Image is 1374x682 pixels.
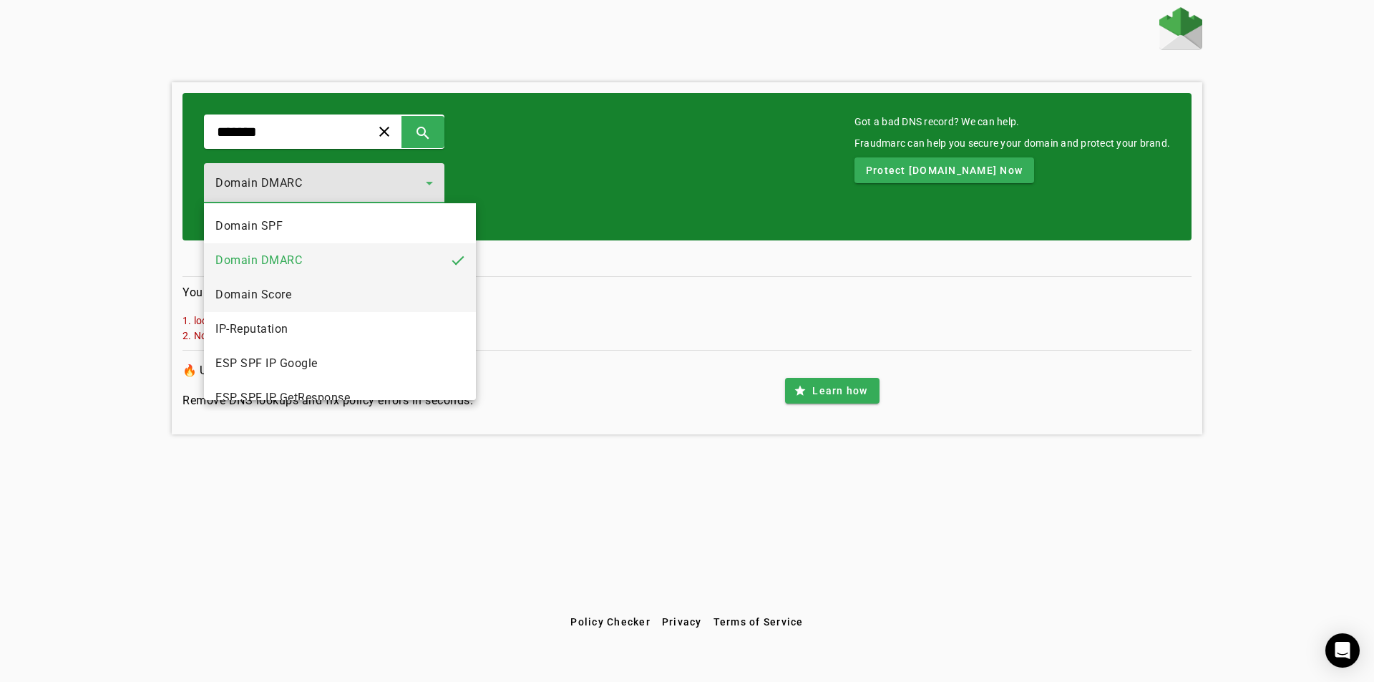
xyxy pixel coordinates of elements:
[215,218,283,235] span: Domain SPF
[215,355,318,372] span: ESP SPF IP Google
[1325,633,1360,668] div: Open Intercom Messenger
[215,252,302,269] span: Domain DMARC
[215,389,350,406] span: ESP SPF IP GetResponse
[215,286,291,303] span: Domain Score
[215,321,288,338] span: IP-Reputation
